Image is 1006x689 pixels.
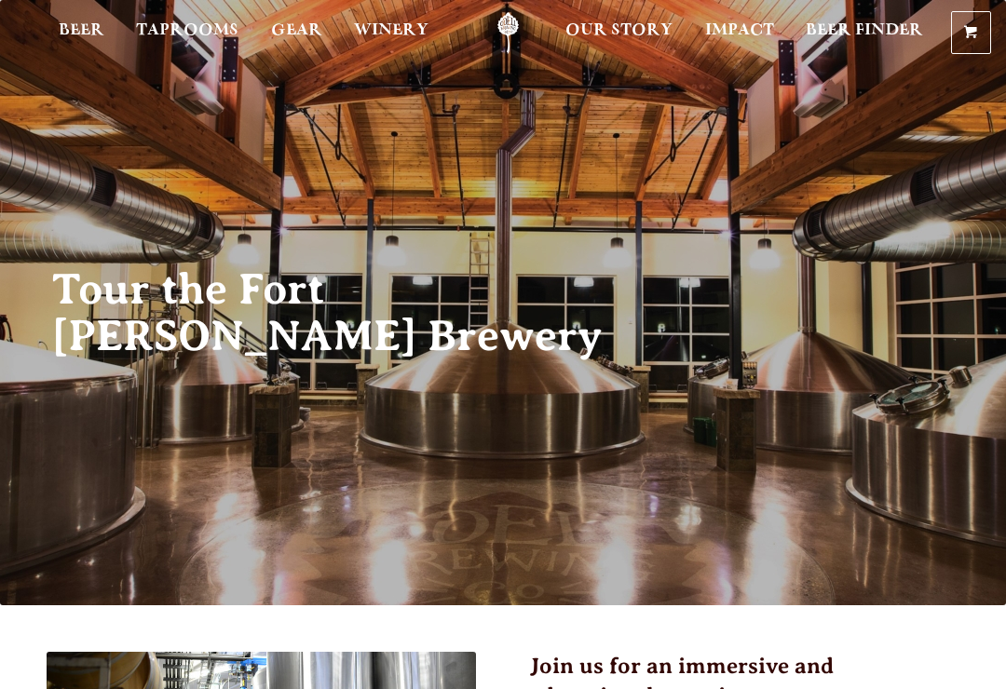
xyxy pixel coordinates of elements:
a: Beer [47,12,116,54]
span: Winery [354,23,428,38]
span: Beer Finder [806,23,923,38]
a: Taprooms [124,12,251,54]
a: Our Story [553,12,685,54]
a: Beer Finder [794,12,935,54]
span: Taprooms [136,23,238,38]
a: Gear [259,12,334,54]
a: Impact [693,12,786,54]
a: Winery [342,12,441,54]
span: Our Story [565,23,673,38]
a: Odell Home [473,12,543,54]
span: Impact [705,23,774,38]
span: Beer [59,23,104,38]
span: Gear [271,23,322,38]
h2: Tour the Fort [PERSON_NAME] Brewery [52,266,633,359]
